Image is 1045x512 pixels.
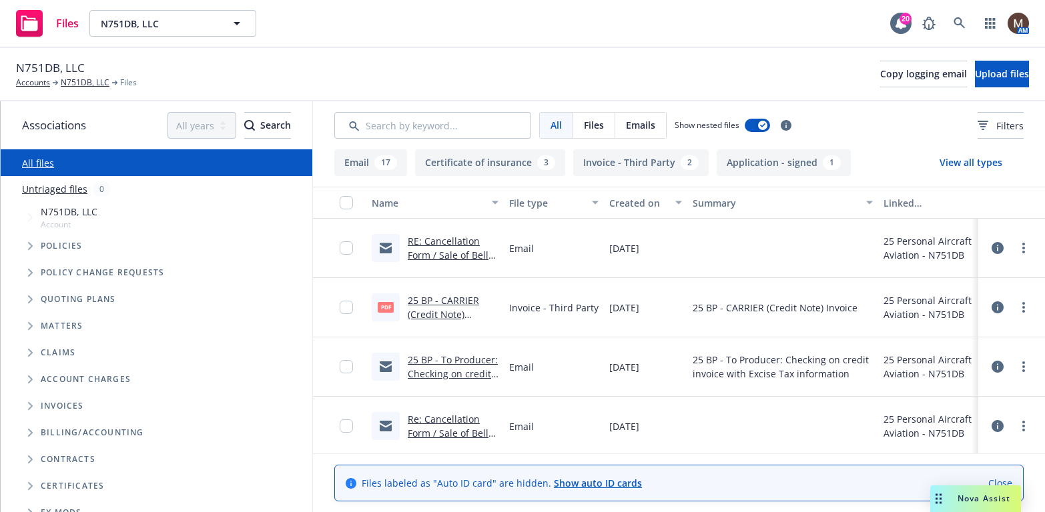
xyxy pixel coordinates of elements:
[244,112,291,139] button: SearchSearch
[41,429,144,437] span: Billing/Accounting
[1,202,312,419] div: Tree Example
[374,155,397,170] div: 17
[340,301,353,314] input: Toggle Row Selected
[509,241,534,255] span: Email
[509,360,534,374] span: Email
[56,18,79,29] span: Files
[687,187,878,219] button: Summary
[930,485,1021,512] button: Nova Assist
[916,10,942,37] a: Report a Bug
[340,419,353,433] input: Toggle Row Selected
[334,149,407,176] button: Email
[988,476,1012,490] a: Close
[977,10,1004,37] a: Switch app
[408,294,479,335] a: 25 BP - CARRIER (Credit Note) Invoice.pdf
[880,67,967,80] span: Copy logging email
[504,187,604,219] button: File type
[900,12,912,24] div: 20
[244,113,291,138] div: Search
[946,10,973,37] a: Search
[366,187,504,219] button: Name
[41,219,97,230] span: Account
[573,149,709,176] button: Invoice - Third Party
[978,112,1024,139] button: Filters
[958,493,1010,504] span: Nova Assist
[41,482,104,490] span: Certificates
[609,301,639,315] span: [DATE]
[975,67,1029,80] span: Upload files
[1016,299,1032,315] a: more
[509,196,584,210] div: File type
[609,196,667,210] div: Created on
[16,77,50,89] a: Accounts
[884,293,973,321] div: 25 Personal Aircraft Aviation - N751DB
[61,77,109,89] a: N751DB, LLC
[22,182,87,196] a: Untriaged files
[41,349,75,357] span: Claims
[408,413,488,467] a: Re: Cancellation Form / Sale of Bell 505, N751DB / N751DB, LLC
[509,301,599,315] span: Invoice - Third Party
[22,117,86,134] span: Associations
[693,353,873,381] span: 25 BP - To Producer: Checking on credit invoice with Excise Tax information
[41,402,84,410] span: Invoices
[1016,240,1032,256] a: more
[509,419,534,433] span: Email
[975,61,1029,87] button: Upload files
[340,360,353,373] input: Toggle Row Selected
[918,149,1024,176] button: View all types
[609,241,639,255] span: [DATE]
[884,412,973,440] div: 25 Personal Aircraft Aviation - N751DB
[884,234,973,262] div: 25 Personal Aircraft Aviation - N751DB
[823,155,841,170] div: 1
[41,322,83,330] span: Matters
[609,360,639,374] span: [DATE]
[415,149,565,176] button: Certificate of insurance
[878,187,978,219] button: Linked associations
[554,477,642,489] a: Show auto ID cards
[362,476,642,490] span: Files labeled as "Auto ID card" are hidden.
[880,61,967,87] button: Copy logging email
[996,119,1024,133] span: Filters
[978,119,1024,133] span: Filters
[101,17,216,31] span: N751DB, LLC
[93,181,111,197] div: 0
[693,196,858,210] div: Summary
[41,295,116,303] span: Quoting plans
[89,10,256,37] button: N751DB, LLC
[551,118,562,132] span: All
[41,375,131,383] span: Account charges
[378,302,394,312] span: pdf
[41,455,95,463] span: Contracts
[604,187,687,219] button: Created on
[693,301,857,315] span: 25 BP - CARRIER (Credit Note) Invoice
[884,196,973,210] div: Linked associations
[626,118,655,132] span: Emails
[340,196,353,209] input: Select all
[717,149,851,176] button: Application - signed
[41,242,83,250] span: Policies
[340,241,353,255] input: Toggle Row Selected
[408,353,498,422] a: 25 BP - To Producer: Checking on credit invoice with Excise Tax information.msg
[1016,418,1032,434] a: more
[41,205,97,219] span: N751DB, LLC
[884,353,973,381] div: 25 Personal Aircraft Aviation - N751DB
[584,118,604,132] span: Files
[609,419,639,433] span: [DATE]
[41,269,164,277] span: Policy change requests
[930,485,947,512] div: Drag to move
[120,77,137,89] span: Files
[372,196,484,210] div: Name
[1016,359,1032,375] a: more
[408,235,488,289] a: RE: Cancellation Form / Sale of Bell 505, N751DB / N751DB, LLC
[675,119,739,131] span: Show nested files
[1008,13,1029,34] img: photo
[244,120,255,131] svg: Search
[11,5,84,42] a: Files
[16,59,85,77] span: N751DB, LLC
[22,157,54,169] a: All files
[537,155,555,170] div: 3
[334,112,531,139] input: Search by keyword...
[681,155,699,170] div: 2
